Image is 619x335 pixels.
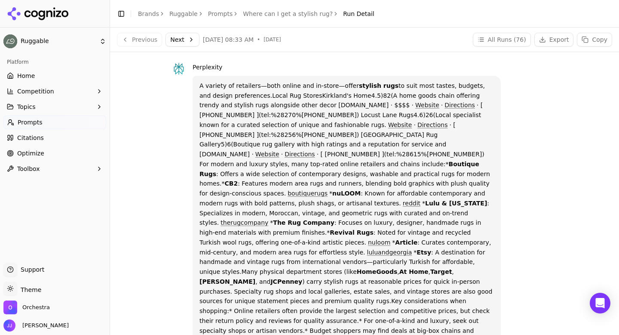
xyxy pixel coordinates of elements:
strong: Boutique Rugs [199,161,479,177]
img: Orchestra [3,301,17,314]
a: Directions [444,102,475,109]
span: Toolbox [17,164,40,173]
strong: HomeGoods [357,268,398,275]
nav: breadcrumb [138,9,374,18]
button: Copy [577,33,612,47]
button: Open organization switcher [3,301,50,314]
span: • [257,36,260,43]
strong: Target [430,268,452,275]
span: Run Detail [343,9,374,18]
a: Home [3,69,106,83]
strong: Lulu & [US_STATE] [425,200,487,207]
a: Brands [138,10,159,17]
span: Competition [17,87,54,96]
button: Topics [3,100,106,114]
img: Ruggable [3,34,17,48]
strong: Etsy [417,249,431,256]
span: Citations [17,133,44,142]
div: Platform [3,55,106,69]
button: All Runs (76) [473,33,531,47]
button: Open user button [3,319,69,332]
span: Home [17,71,35,80]
a: Directions [417,121,448,128]
span: [PERSON_NAME] [19,322,69,329]
strong: JCPenney [270,278,302,285]
span: [DATE] 08:33 AM [203,35,254,44]
button: Export [534,33,574,47]
span: Topics [17,102,36,111]
strong: nuLOOM [332,190,361,197]
a: Website [255,151,279,158]
button: Next [165,33,199,47]
strong: At Home [399,268,429,275]
img: Jeff Jensen [3,319,15,332]
a: therugcompany [221,219,268,226]
a: nuloom [368,239,390,246]
a: Where can I get a stylish rug? [243,9,333,18]
span: Orchestra [22,304,50,311]
a: Website [388,121,412,128]
span: Ruggable [21,37,96,45]
span: Theme [17,286,41,293]
a: boutiquerugs [288,190,328,197]
a: Citations [3,131,106,145]
span: Prompts [18,118,43,127]
strong: Article [395,239,417,246]
div: Open Intercom Messenger [590,293,610,313]
a: Optimize [3,146,106,160]
button: Toolbox [3,162,106,176]
strong: stylish rugs [359,82,398,89]
a: reddit [403,200,420,207]
strong: The Rug Company [273,219,334,226]
a: Prompts [3,115,106,129]
strong: CB2 [224,180,238,187]
span: Optimize [17,149,44,158]
a: luluandgeorgia [367,249,412,256]
button: Competition [3,84,106,98]
a: Prompts [208,9,233,18]
strong: [PERSON_NAME] [199,278,255,285]
strong: Revival Rugs [330,229,374,236]
a: Directions [285,151,315,158]
span: Perplexity [193,64,222,71]
a: Ruggable [169,9,198,18]
span: [DATE] [264,36,281,43]
a: Website [415,102,439,109]
span: Support [17,265,44,274]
